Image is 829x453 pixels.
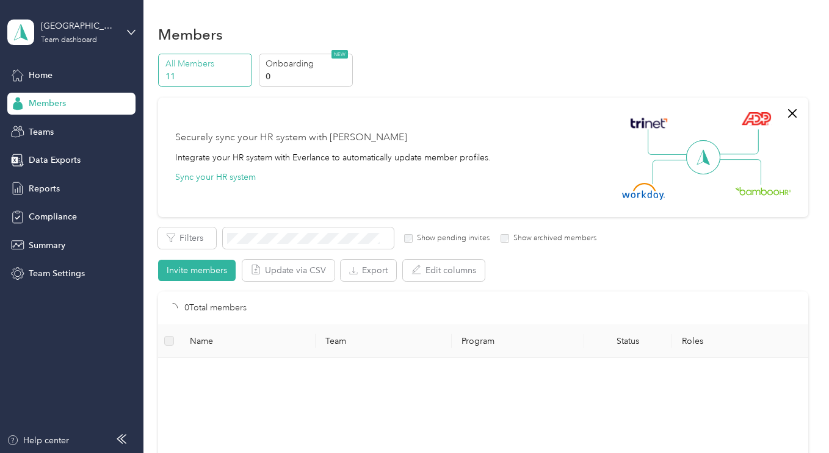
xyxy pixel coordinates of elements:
img: Line Right Up [716,129,759,155]
span: Name [190,336,306,346]
button: Edit columns [403,260,485,281]
p: 11 [165,70,248,83]
span: Summary [29,239,65,252]
th: Program [452,324,584,358]
div: Integrate your HR system with Everlance to automatically update member profiles. [175,151,491,164]
span: Compliance [29,210,77,223]
span: Data Exports [29,154,81,166]
th: Team [316,324,451,358]
th: Name [180,324,316,358]
img: Line Right Down [719,159,761,185]
label: Show archived members [509,233,596,244]
span: NEW [331,50,348,59]
p: All Members [165,57,248,70]
button: Sync your HR system [175,171,256,184]
img: Line Left Down [652,159,695,184]
div: [GEOGRAPHIC_DATA][US_STATE] [41,20,117,32]
label: Show pending invites [413,233,490,244]
span: Reports [29,182,60,195]
th: Status [584,324,673,358]
div: Team dashboard [41,37,97,44]
button: Help center [7,434,69,447]
button: Filters [158,227,216,249]
span: Home [29,69,52,82]
th: Roles [672,324,808,358]
img: Line Left Up [648,129,690,155]
button: Export [341,260,396,281]
h1: Members [158,28,223,41]
button: Invite members [158,260,236,281]
p: 0 Total members [184,301,247,315]
img: Trinet [628,115,670,132]
img: BambooHR [735,187,791,195]
div: Securely sync your HR system with [PERSON_NAME] [175,130,407,145]
p: Onboarding [266,57,349,70]
p: 0 [266,70,349,83]
span: Team Settings [29,267,85,280]
span: Members [29,97,66,110]
button: Update via CSV [242,260,335,281]
span: Teams [29,126,54,138]
img: ADP [741,112,771,126]
iframe: Everlance-gr Chat Button Frame [761,385,829,453]
img: Workday [622,183,665,200]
